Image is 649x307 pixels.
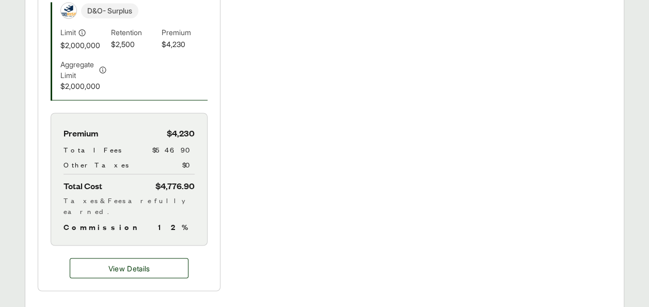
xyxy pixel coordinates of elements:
[64,126,98,140] span: Premium
[158,220,195,233] span: 12 %
[81,3,138,18] span: D&O - Surplus
[61,3,76,18] img: proRise Insurance Services LLC
[162,27,208,39] span: Premium
[167,126,195,140] span: $4,230
[60,27,76,38] span: Limit
[162,39,208,51] span: $4,230
[60,81,107,91] span: $2,000,000
[60,40,107,51] span: $2,000,000
[64,194,195,216] div: Taxes & Fees are fully earned.
[111,27,157,39] span: Retention
[64,178,102,192] span: Total Cost
[108,263,150,273] span: View Details
[64,220,142,233] span: Commission
[155,178,195,192] span: $4,776.90
[64,144,121,155] span: Total Fees
[111,39,157,51] span: $2,500
[70,258,188,278] button: View Details
[70,258,188,278] a: proRise: $2M For-Profit Option details
[64,159,129,170] span: Other Taxes
[152,144,195,155] span: $546.90
[60,59,97,81] span: Aggregate Limit
[182,159,195,170] span: $0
